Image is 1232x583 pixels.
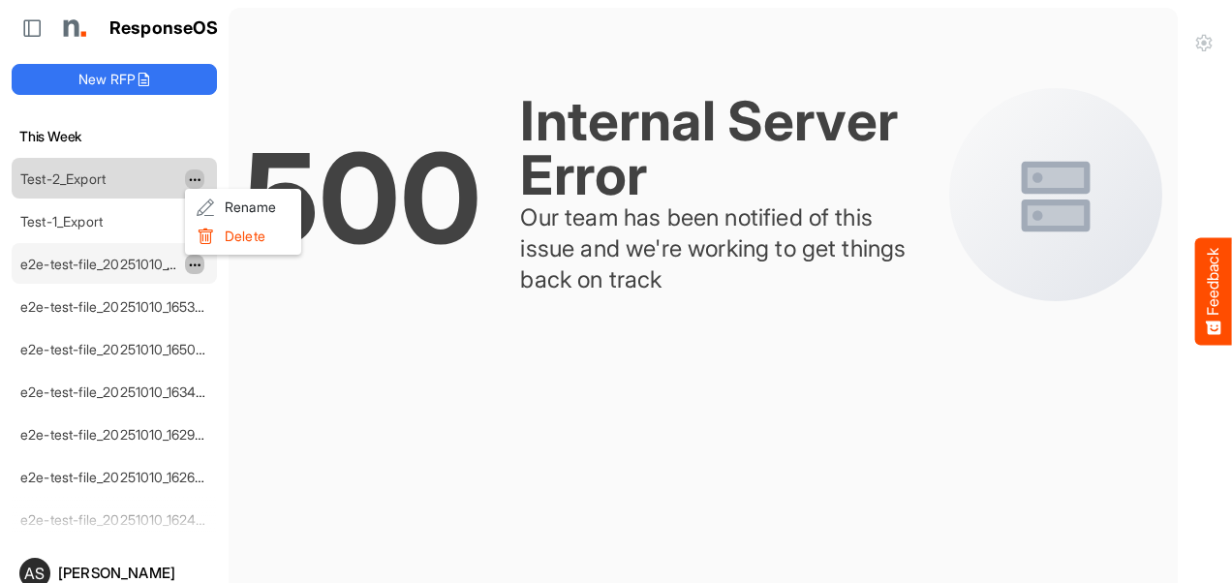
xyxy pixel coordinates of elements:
[20,170,106,187] a: Test-2_Export
[185,193,301,222] li: Rename
[20,426,212,443] a: e2e-test-file_20251010_162943
[520,202,930,295] div: Our team has been notified of this issue and we're working to get things back on track
[185,222,301,251] li: Delete
[20,384,212,400] a: e2e-test-file_20251010_163447
[20,341,212,357] a: e2e-test-file_20251010_165056
[20,213,103,230] a: Test-1_Export
[1195,238,1232,346] button: Feedback
[109,18,219,39] h1: ResponseOS
[20,256,211,272] a: e2e-test-file_20251010_165709
[185,255,204,274] button: dropdownbutton
[53,9,92,47] img: Northell
[58,566,209,580] div: [PERSON_NAME]
[520,94,930,202] div: Internal Server Error
[12,126,217,147] h6: This Week
[20,298,212,315] a: e2e-test-file_20251010_165343
[244,142,481,255] div: 500
[24,566,45,581] span: AS
[185,169,204,189] button: dropdownbutton
[20,469,211,485] a: e2e-test-file_20251010_162658
[12,64,217,95] button: New RFP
